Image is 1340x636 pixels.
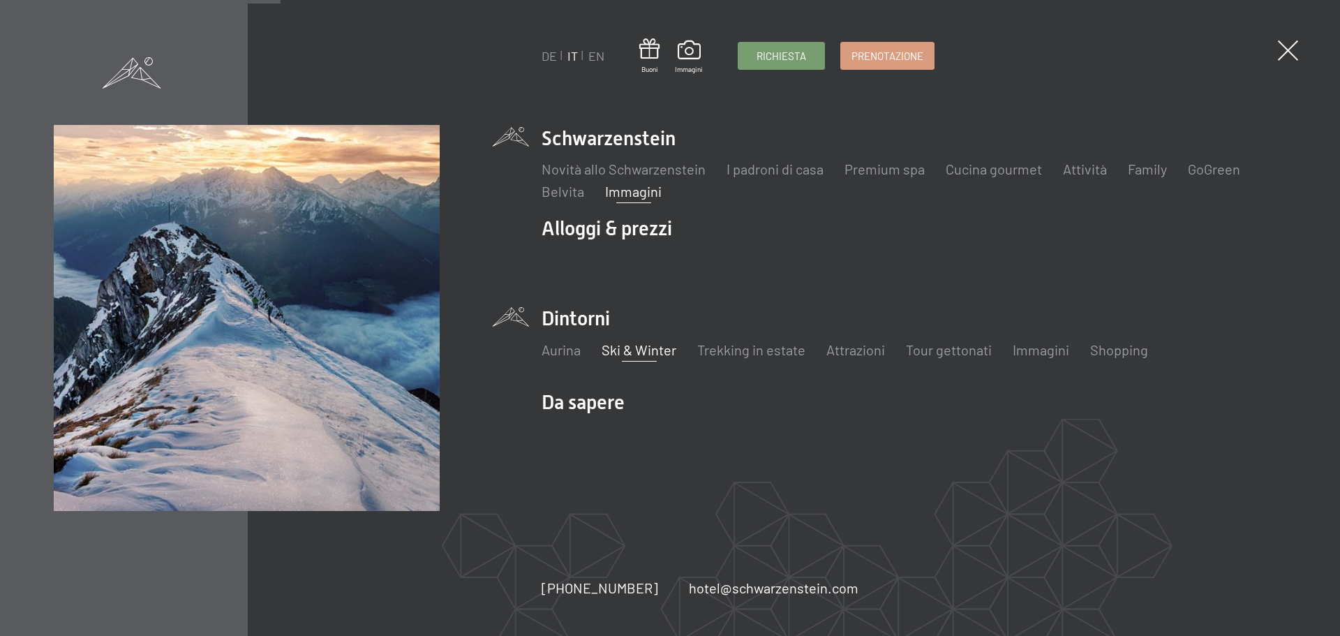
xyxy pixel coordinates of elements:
span: Immagini [675,64,703,74]
a: Immagini [1013,341,1069,358]
a: Prenotazione [841,43,934,69]
a: Aurina [542,341,581,358]
a: Belvita [542,183,584,200]
a: hotel@schwarzenstein.com [689,578,858,598]
span: Buoni [639,64,660,74]
a: Attrazioni [826,341,885,358]
a: Novità allo Schwarzenstein [542,161,706,177]
span: Prenotazione [851,49,923,64]
a: IT [567,48,578,64]
a: Tour gettonati [906,341,992,358]
a: Ski & Winter [602,341,676,358]
a: Premium spa [844,161,925,177]
a: DE [542,48,557,64]
a: Trekking in estate [697,341,805,358]
a: GoGreen [1188,161,1240,177]
a: I padroni di casa [727,161,824,177]
a: Buoni [639,38,660,74]
a: EN [588,48,604,64]
span: Richiesta [757,49,806,64]
a: [PHONE_NUMBER] [542,578,658,598]
a: Cucina gourmet [946,161,1042,177]
a: Shopping [1090,341,1148,358]
a: Immagini [605,183,662,200]
a: Family [1128,161,1167,177]
a: Immagini [675,40,703,74]
a: Richiesta [738,43,824,69]
span: [PHONE_NUMBER] [542,579,658,596]
a: Attività [1063,161,1107,177]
